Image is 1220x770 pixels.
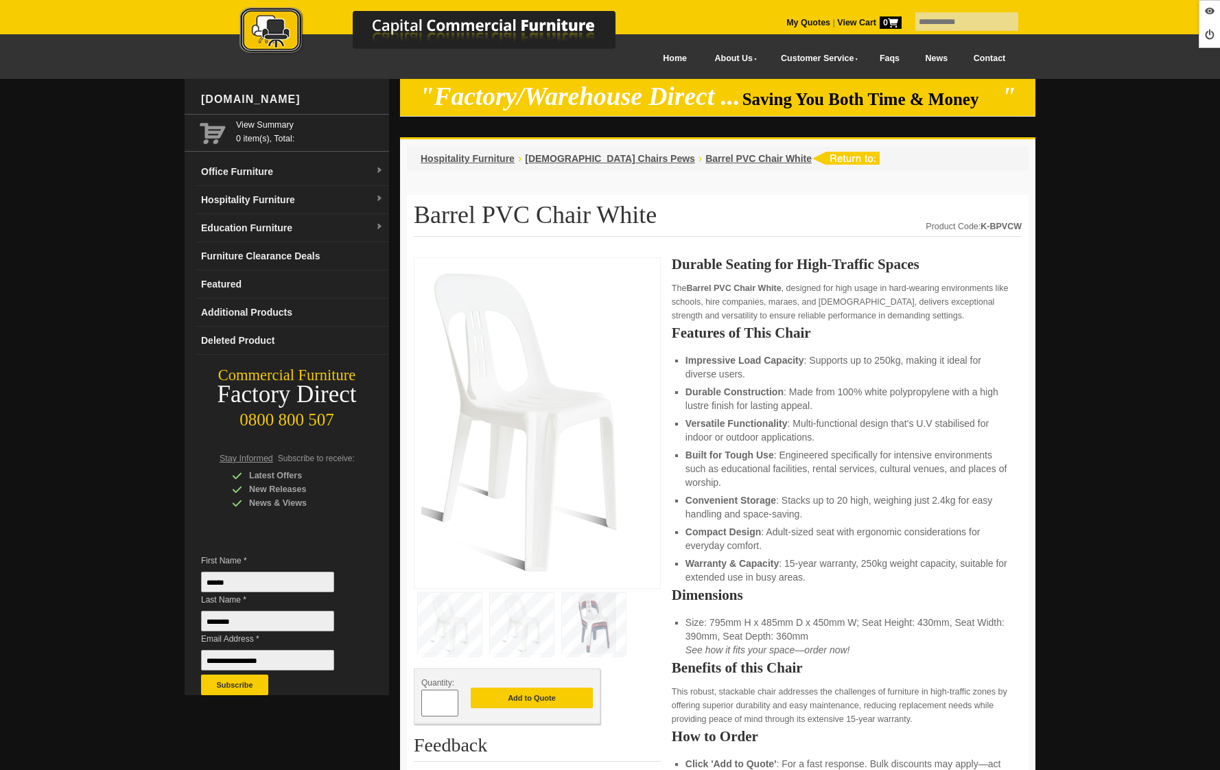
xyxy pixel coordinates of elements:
[685,355,804,366] strong: Impressive Load Capacity
[685,386,784,397] strong: Durable Construction
[185,404,389,430] div: 0800 800 507
[201,593,355,607] span: Last Name *
[699,152,702,165] li: ›
[421,265,627,577] img: White Barrel PVC Chair, stackable, durable, 250kg capacity, ideal for NZ churches, Maraes, event ...
[201,611,334,631] input: Last Name *
[685,418,788,429] strong: Versatile Functionality
[837,18,902,27] strong: View Cart
[672,326,1022,340] h2: Features of This Chair
[196,186,389,214] a: Hospitality Furnituredropdown
[414,202,1022,237] h1: Barrel PVC Chair White
[685,616,1008,657] li: Size: 795mm H x 485mm D x 450mm W; Seat Height: 430mm, Seat Width: 390mm, Seat Depth: 360mm
[185,385,389,404] div: Factory Direct
[672,281,1022,323] p: The , designed for high usage in hard-wearing environments like schools, hire companies, maraes, ...
[685,558,779,569] strong: Warranty & Capacity
[202,7,682,61] a: Capital Commercial Furniture Logo
[705,153,812,164] a: Barrel PVC Chair White
[471,688,593,708] button: Add to Quote
[196,299,389,327] a: Additional Products
[196,327,389,355] a: Deleted Product
[926,220,1022,233] div: Product Code:
[525,153,695,164] a: [DEMOGRAPHIC_DATA] Chairs Pews
[202,7,682,57] img: Capital Commercial Furniture Logo
[201,572,334,592] input: First Name *
[201,554,355,568] span: First Name *
[672,685,1022,726] p: This robust, stackable chair addresses the challenges of furniture in high-traffic zones by offer...
[420,82,740,110] em: "Factory/Warehouse Direct ...
[196,270,389,299] a: Featured
[278,454,355,463] span: Subscribe to receive:
[685,385,1008,412] li: : Made from 100% white polypropylene with a high lustre finish for lasting appeal.
[196,242,389,270] a: Furniture Clearance Deals
[686,283,781,293] strong: Barrel PVC Chair White
[981,222,1022,231] strong: K-BPVCW
[685,353,1008,381] li: : Supports up to 250kg, making it ideal for diverse users.
[375,167,384,175] img: dropdown
[913,43,961,74] a: News
[961,43,1018,74] a: Contact
[196,158,389,186] a: Office Furnituredropdown
[700,43,766,74] a: About Us
[880,16,902,29] span: 0
[201,650,334,670] input: Email Address *
[236,118,384,143] span: 0 item(s), Total:
[685,758,777,769] strong: Click 'Add to Quote'
[672,257,1022,271] h2: Durable Seating for High-Traffic Spaces
[867,43,913,74] a: Faqs
[196,214,389,242] a: Education Furnituredropdown
[196,79,389,120] div: [DOMAIN_NAME]
[220,454,273,463] span: Stay Informed
[421,678,454,688] span: Quantity:
[518,152,521,165] li: ›
[672,588,1022,602] h2: Dimensions
[812,152,880,165] img: return to
[201,675,268,695] button: Subscribe
[185,366,389,385] div: Commercial Furniture
[375,223,384,231] img: dropdown
[685,493,1008,521] li: : Stacks up to 20 high, weighing just 2.4kg for easy handling and space-saving.
[414,735,661,762] h2: Feedback
[1002,82,1016,110] em: "
[742,90,1000,108] span: Saving You Both Time & Money
[236,118,384,132] a: View Summary
[835,18,902,27] a: View Cart0
[685,450,774,460] strong: Built for Tough Use
[685,495,776,506] strong: Convenient Storage
[672,661,1022,675] h2: Benefits of this Chair
[685,448,1008,489] li: : Engineered specifically for intensive environments such as educational facilities, rental servi...
[685,525,1008,552] li: : Adult-sized seat with ergonomic considerations for everyday comfort.
[232,469,362,482] div: Latest Offers
[232,482,362,496] div: New Releases
[685,526,761,537] strong: Compact Design
[421,153,515,164] a: Hospitality Furniture
[232,496,362,510] div: News & Views
[766,43,867,74] a: Customer Service
[685,557,1008,584] li: : 15-year warranty, 250kg weight capacity, suitable for extended use in busy areas.
[685,417,1008,444] li: : Multi-functional design that's U.V stabilised for indoor or outdoor applications.
[685,644,850,655] em: See how it fits your space—order now!
[201,632,355,646] span: Email Address *
[375,195,384,203] img: dropdown
[672,730,1022,743] h2: How to Order
[786,18,830,27] a: My Quotes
